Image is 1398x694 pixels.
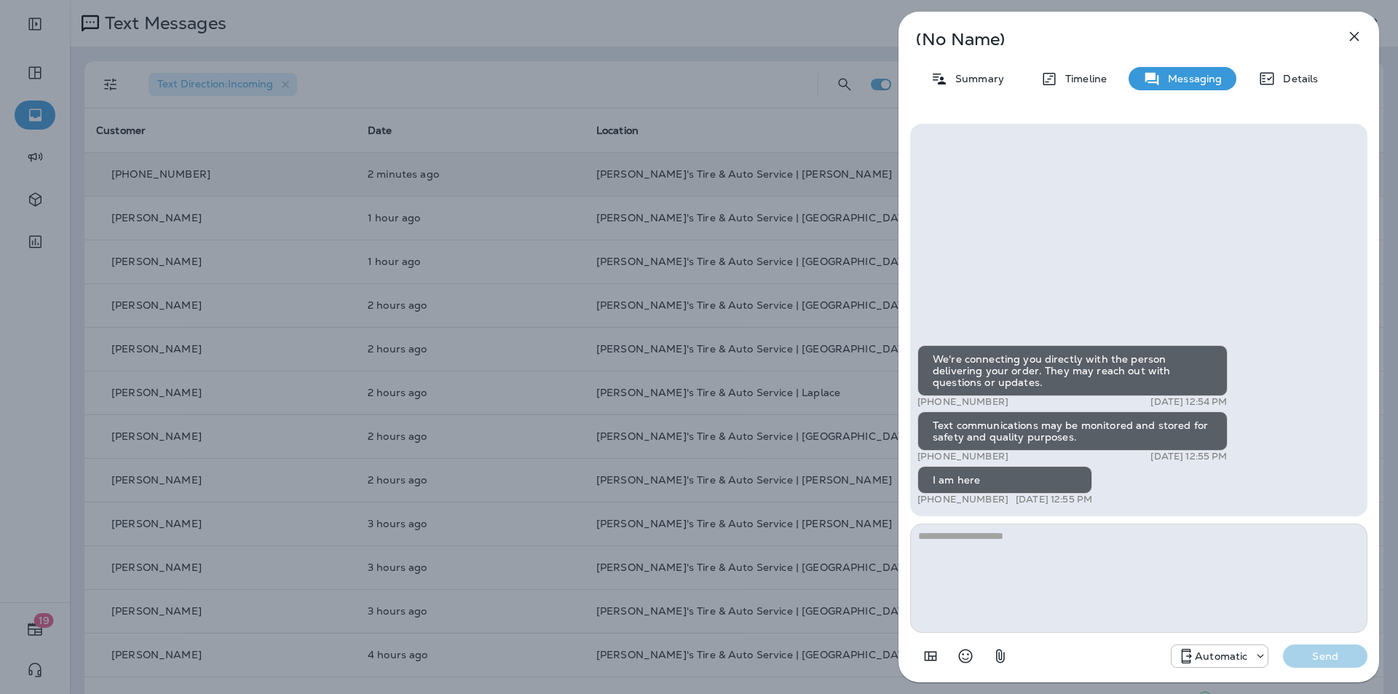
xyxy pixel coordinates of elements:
p: [DATE] 12:54 PM [1150,396,1227,408]
p: [DATE] 12:55 PM [1016,494,1092,505]
p: [DATE] 12:55 PM [1150,451,1227,462]
p: [PHONE_NUMBER] [917,396,1008,408]
div: I am here [917,466,1092,494]
p: Details [1276,73,1318,84]
p: Timeline [1058,73,1107,84]
p: [PHONE_NUMBER] [917,451,1008,462]
p: Summary [948,73,1004,84]
p: [PHONE_NUMBER] [917,494,1008,505]
p: Messaging [1161,73,1222,84]
p: (No Name) [916,33,1314,45]
button: Add in a premade template [916,642,945,671]
button: Select an emoji [951,642,980,671]
div: We're connecting you directly with the person delivering your order. They may reach out with ques... [917,345,1228,396]
div: Text communications may be monitored and stored for safety and quality purposes. [917,411,1228,451]
p: Automatic [1195,650,1247,662]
